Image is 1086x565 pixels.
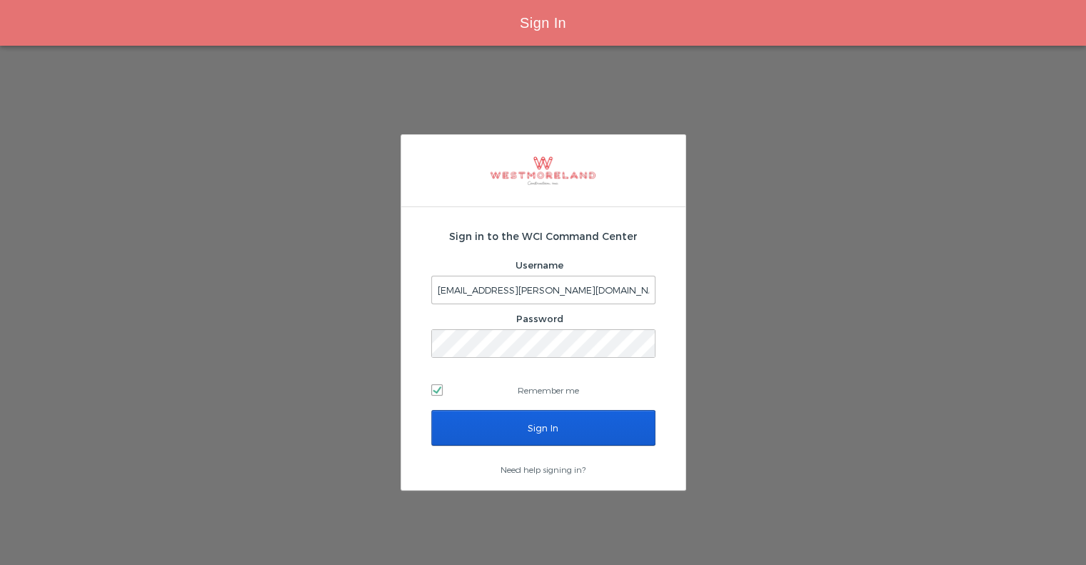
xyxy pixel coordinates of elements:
label: Password [516,313,563,324]
label: Username [516,259,563,271]
input: Sign In [431,410,655,446]
label: Remember me [431,379,655,401]
span: Sign In [520,15,566,31]
a: Need help signing in? [501,464,585,474]
h2: Sign in to the WCI Command Center [431,229,655,244]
